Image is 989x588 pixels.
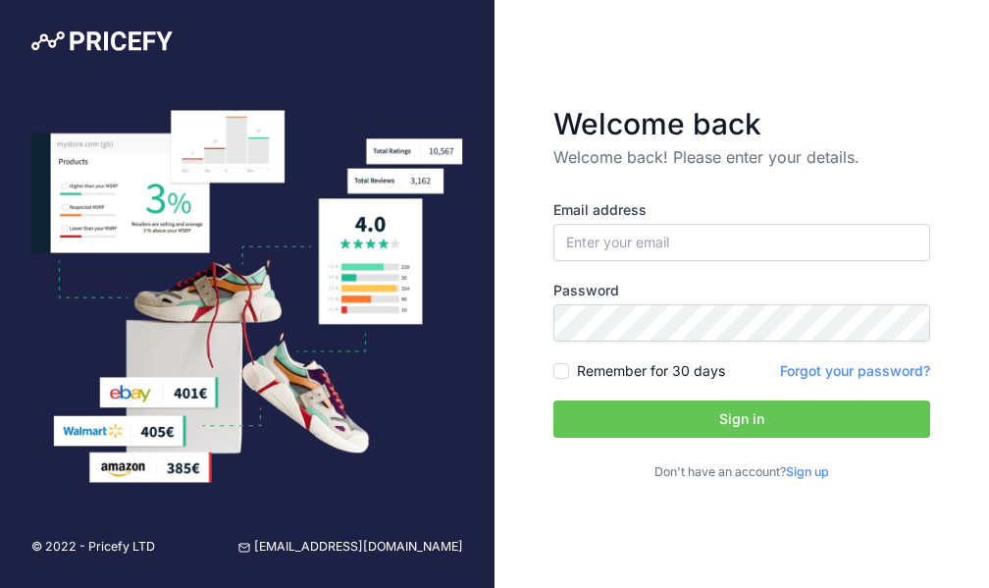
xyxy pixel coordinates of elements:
[786,464,829,479] a: Sign up
[553,463,930,482] p: Don't have an account?
[553,224,930,261] input: Enter your email
[31,31,173,51] img: Pricefy
[553,200,930,220] label: Email address
[577,361,725,381] label: Remember for 30 days
[553,401,930,438] button: Sign in
[238,538,463,557] a: [EMAIL_ADDRESS][DOMAIN_NAME]
[780,362,930,379] a: Forgot your password?
[31,538,155,557] p: © 2022 - Pricefy LTD
[553,145,930,169] p: Welcome back! Please enter your details.
[553,106,930,141] h3: Welcome back
[553,281,930,300] label: Password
